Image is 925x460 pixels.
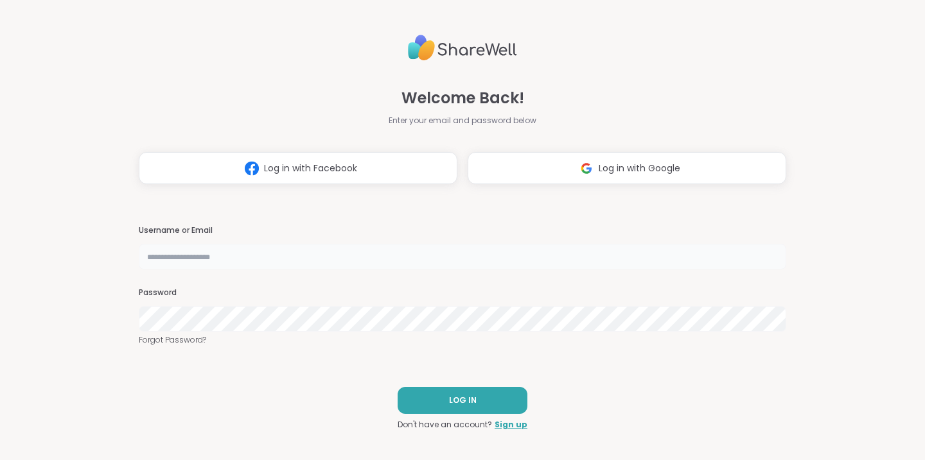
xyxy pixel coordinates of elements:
[398,387,527,414] button: LOG IN
[401,87,524,110] span: Welcome Back!
[264,162,357,175] span: Log in with Facebook
[449,395,477,406] span: LOG IN
[495,419,527,430] a: Sign up
[408,30,517,66] img: ShareWell Logo
[574,157,599,180] img: ShareWell Logomark
[139,287,786,298] h3: Password
[389,115,536,126] span: Enter your email and password below
[468,152,786,184] button: Log in with Google
[139,334,786,346] a: Forgot Password?
[139,152,457,184] button: Log in with Facebook
[139,225,786,236] h3: Username or Email
[398,419,492,430] span: Don't have an account?
[599,162,680,175] span: Log in with Google
[240,157,264,180] img: ShareWell Logomark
